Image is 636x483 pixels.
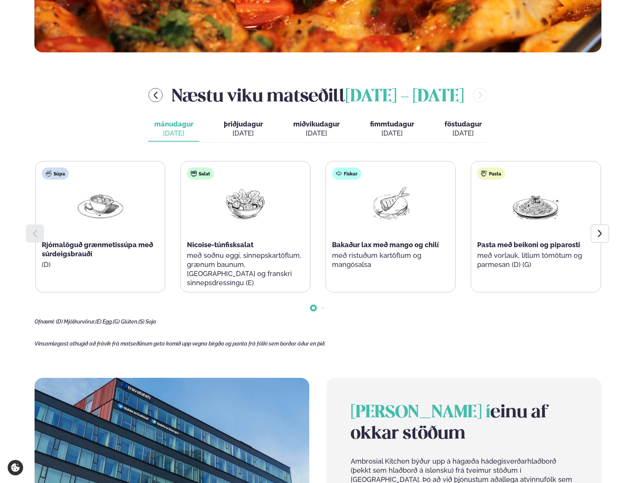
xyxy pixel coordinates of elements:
div: Salat [187,167,214,180]
span: [DATE] - [DATE] [345,88,464,105]
div: [DATE] [293,129,340,138]
div: [DATE] [445,129,482,138]
img: Fish.png [366,186,415,221]
div: [DATE] [224,129,263,138]
span: þriðjudagur [224,120,263,128]
span: Ofnæmi: [35,319,55,325]
div: Súpa [42,167,69,180]
img: salad.svg [191,170,197,177]
p: með ristuðum kartöflum og mangósalsa [332,251,449,269]
span: (S) Soja [138,319,156,325]
h2: einu af okkar stöðum [351,402,577,445]
p: með soðnu eggi, sinnepskartöflum, grænum baunum, [GEOGRAPHIC_DATA] og franskri sinnepsdressingu (E) [187,251,304,287]
span: Rjómalöguð grænmetissúpa með súrdeigsbrauði [42,241,153,258]
div: [DATE] [154,129,193,138]
button: menu-btn-right [473,88,487,102]
h2: Næstu viku matseðill [172,83,464,107]
span: Bakaður lax með mango og chilí [332,241,439,249]
a: Cookie settings [8,460,23,475]
span: Go to slide 1 [312,306,315,309]
img: Soup.png [76,186,125,221]
span: miðvikudagur [293,120,340,128]
p: með vorlauk, litlum tómötum og parmesan (D) (G) [477,251,594,269]
span: [PERSON_NAME] í [351,404,490,421]
p: (D) [42,260,159,269]
button: menu-btn-left [149,88,163,102]
button: föstudagur [DATE] [438,117,488,142]
div: [DATE] [370,129,414,138]
img: soup.svg [46,170,52,177]
img: pasta.svg [481,170,487,177]
button: þriðjudagur [DATE] [218,117,269,142]
span: Vinsamlegast athugið að frávik frá matseðlinum geta komið upp vegna birgða og panta frá fólki sem... [35,341,326,347]
span: mánudagur [154,120,193,128]
button: miðvikudagur [DATE] [287,117,346,142]
span: (G) Glúten, [113,319,138,325]
img: fish.svg [336,170,342,177]
span: föstudagur [445,120,482,128]
span: Nicoise-túnfisksalat [187,241,253,249]
span: fimmtudagur [370,120,414,128]
span: Go to slide 2 [321,306,324,309]
button: fimmtudagur [DATE] [364,117,420,142]
span: Pasta með beikoni og piparosti [477,241,580,249]
span: (D) Mjólkurvörur, [56,319,95,325]
img: Spagetti.png [511,186,560,221]
button: mánudagur [DATE] [148,117,199,142]
span: (E) Egg, [95,319,113,325]
div: Pasta [477,167,505,180]
img: Salad.png [221,186,270,221]
div: Fiskur [332,167,361,180]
